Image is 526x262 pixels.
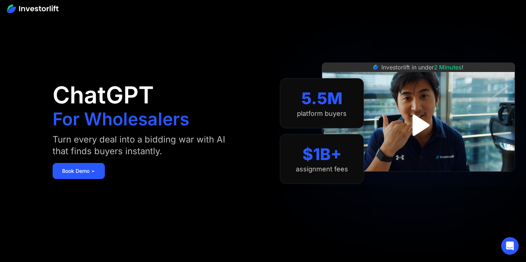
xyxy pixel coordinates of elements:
[381,63,464,72] div: Investorlift in under !
[53,134,240,157] div: Turn every deal into a bidding war with AI that finds buyers instantly.
[301,89,343,108] div: 5.5M
[53,83,154,107] h1: ChatGPT
[53,110,189,128] h1: For Wholesalers
[53,163,105,179] a: Book Demo ➢
[302,145,342,164] div: $1B+
[364,175,473,184] iframe: Customer reviews powered by Trustpilot
[434,64,462,71] span: 2 Minutes
[402,109,435,141] a: open lightbox
[296,165,348,173] div: assignment fees
[297,110,347,118] div: platform buyers
[501,237,519,255] div: Open Intercom Messenger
